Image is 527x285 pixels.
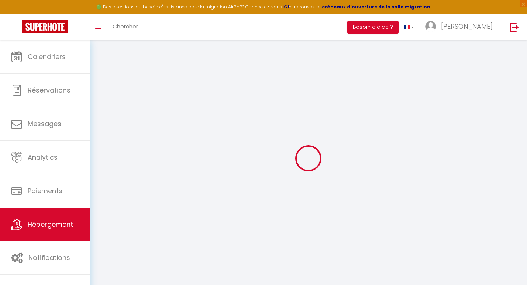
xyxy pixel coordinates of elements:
[6,3,28,25] button: Ouvrir le widget de chat LiveChat
[22,20,68,33] img: Super Booking
[510,22,519,32] img: logout
[28,220,73,229] span: Hébergement
[28,253,70,262] span: Notifications
[425,21,436,32] img: ...
[282,4,289,10] a: ICI
[28,52,66,61] span: Calendriers
[322,4,430,10] a: créneaux d'ouverture de la salle migration
[28,153,58,162] span: Analytics
[28,119,61,128] span: Messages
[441,22,493,31] span: [PERSON_NAME]
[420,14,502,40] a: ... [PERSON_NAME]
[347,21,399,34] button: Besoin d'aide ?
[113,22,138,30] span: Chercher
[107,14,144,40] a: Chercher
[28,86,70,95] span: Réservations
[28,186,62,195] span: Paiements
